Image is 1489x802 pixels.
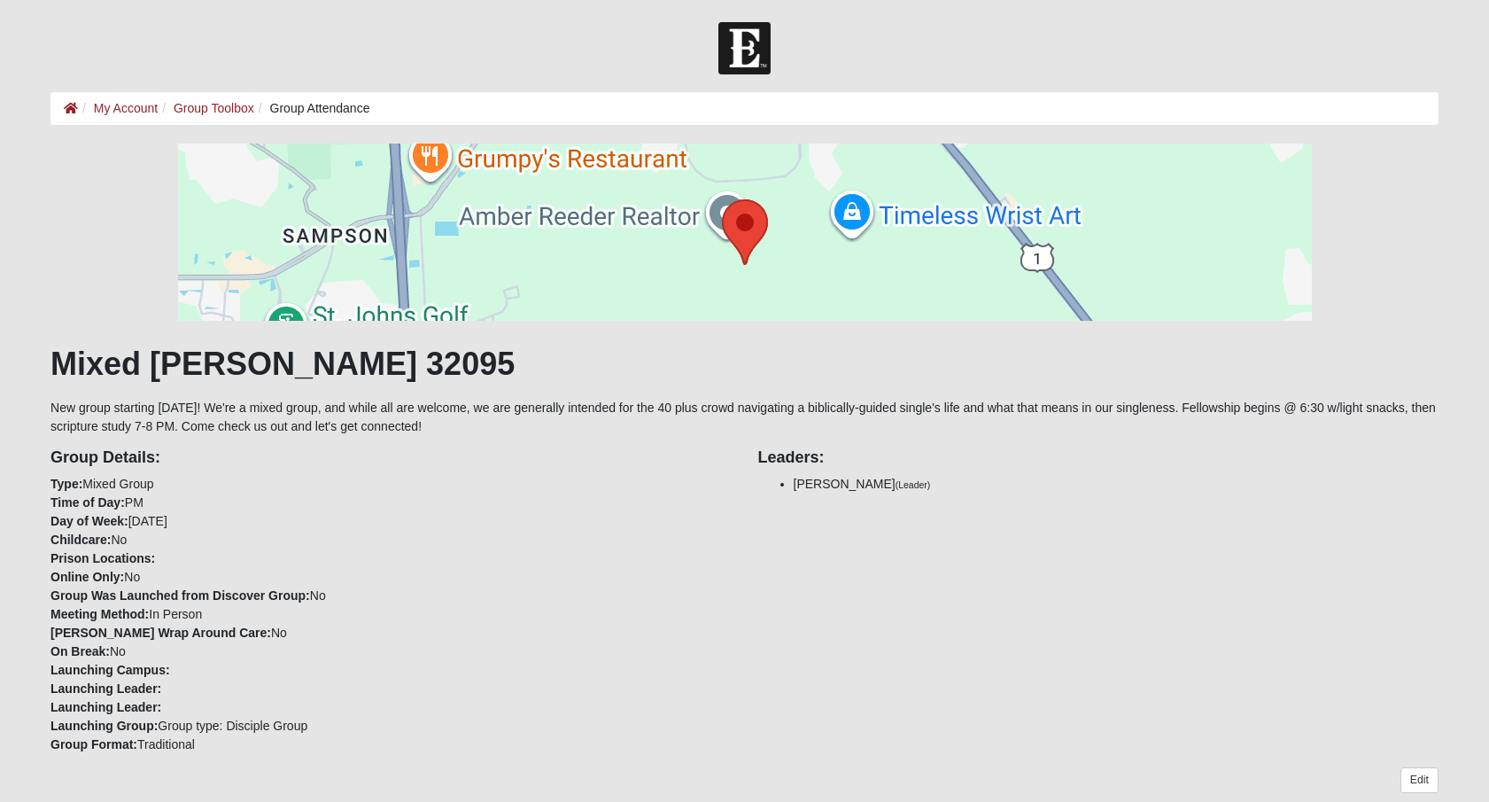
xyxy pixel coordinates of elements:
[50,700,161,714] strong: Launching Leader:
[174,101,254,115] a: Group Toolbox
[50,514,128,528] strong: Day of Week:
[896,479,931,490] small: (Leader)
[50,345,1439,383] h1: Mixed [PERSON_NAME] 32095
[50,681,161,696] strong: Launching Leader:
[50,570,124,584] strong: Online Only:
[254,99,370,118] li: Group Attendance
[50,737,137,751] strong: Group Format:
[50,719,158,733] strong: Launching Group:
[50,495,125,510] strong: Time of Day:
[50,551,155,565] strong: Prison Locations:
[50,448,731,468] h4: Group Details:
[1400,767,1439,793] a: Edit
[718,22,771,74] img: Church of Eleven22 Logo
[794,475,1439,494] li: [PERSON_NAME]
[50,533,111,547] strong: Childcare:
[50,588,310,603] strong: Group Was Launched from Discover Group:
[37,436,744,754] div: Mixed Group PM [DATE] No No No In Person No No Group type: Disciple Group Traditional
[50,626,271,640] strong: [PERSON_NAME] Wrap Around Care:
[50,663,170,677] strong: Launching Campus:
[50,644,110,658] strong: On Break:
[94,101,158,115] a: My Account
[758,448,1439,468] h4: Leaders:
[50,477,82,491] strong: Type:
[50,607,149,621] strong: Meeting Method:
